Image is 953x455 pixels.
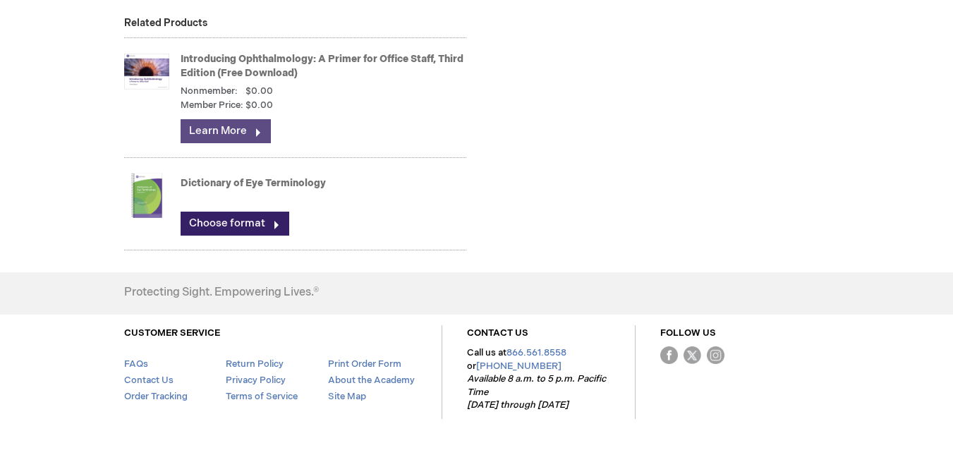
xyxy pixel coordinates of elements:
[467,327,528,339] a: CONTACT US
[181,212,289,236] a: Choose format
[181,119,271,143] a: Learn More
[181,99,243,112] strong: Member Price:
[506,347,566,358] a: 866.561.8558
[684,346,701,364] img: Twitter
[124,391,188,402] a: Order Tracking
[707,346,724,364] img: instagram
[124,327,220,339] a: CUSTOMER SERVICE
[476,360,562,372] a: [PHONE_NUMBER]
[124,167,169,224] img: Dictionary of Eye Terminology
[328,391,366,402] a: Site Map
[124,358,148,370] a: FAQs
[226,358,284,370] a: Return Policy
[245,99,273,112] span: $0.00
[660,346,678,364] img: Facebook
[660,327,716,339] a: FOLLOW US
[181,53,463,79] a: Introducing Ophthalmology: A Primer for Office Staff, Third Edition (Free Download)
[328,358,401,370] a: Print Order Form
[226,375,286,386] a: Privacy Policy
[467,373,606,411] em: Available 8 a.m. to 5 p.m. Pacific Time [DATE] through [DATE]
[181,177,326,189] a: Dictionary of Eye Terminology
[467,346,610,412] p: Call us at or
[226,391,298,402] a: Terms of Service
[328,375,415,386] a: About the Academy
[124,43,169,99] img: Introducing Ophthalmology: A Primer for Office Staff, Third Edition (Free Download)
[181,85,238,98] strong: Nonmember:
[245,85,273,97] span: $0.00
[124,375,174,386] a: Contact Us
[124,286,319,299] h4: Protecting Sight. Empowering Lives.®
[124,17,207,29] strong: Related Products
